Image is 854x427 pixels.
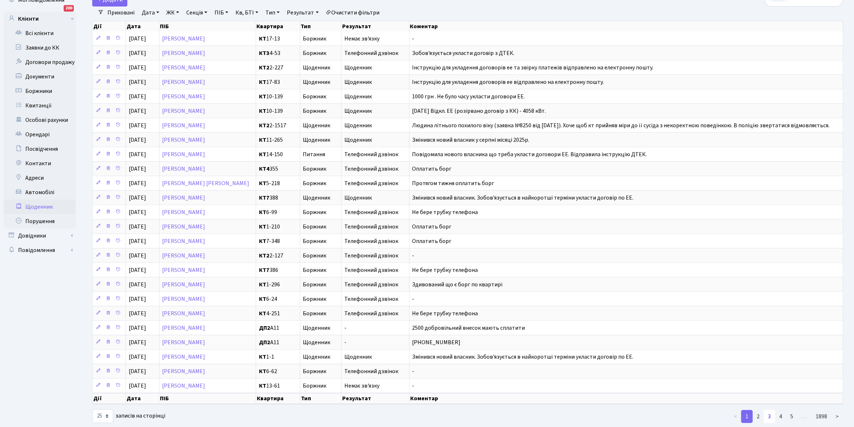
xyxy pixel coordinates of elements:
span: Боржник [303,224,338,230]
a: Всі клієнти [4,26,76,40]
a: Дата [139,7,162,19]
span: [DATE] [129,35,146,43]
span: - [344,340,406,345]
a: > [831,410,843,423]
b: КТ [259,93,266,101]
span: [DATE] [129,107,146,115]
b: КТ [259,107,266,115]
span: Не бере трубку телефона [412,208,478,216]
a: [PERSON_NAME] [162,338,205,346]
span: [DATE] [129,136,146,144]
span: Зобов'язується укласти договір з ДТЕК. [412,49,515,57]
b: КТ [259,208,266,216]
span: Телефонний дзвінок [344,180,406,186]
span: Телефонний дзвінок [344,224,406,230]
span: Змінився новий власник у серпні місяці 2025р. [412,136,530,144]
a: [PERSON_NAME] [162,309,205,317]
a: [PERSON_NAME] [162,324,205,332]
span: Боржник [303,296,338,302]
a: [PERSON_NAME] [162,266,205,274]
span: [DATE] [129,78,146,86]
span: Оплатить борг [412,165,452,173]
th: Дії [93,21,126,31]
a: Договори продажу [4,55,76,69]
a: [PERSON_NAME] [162,78,205,86]
span: Телефонний дзвінок [344,267,406,273]
label: записів на сторінці [92,409,165,423]
span: Боржник [303,180,338,186]
span: [DATE] [129,165,146,173]
span: 355 [259,166,297,172]
a: [PERSON_NAME] [162,281,205,289]
a: Повідомлення [4,243,76,257]
span: Щоденник [303,340,338,345]
span: - [412,367,415,375]
span: Боржник [303,282,338,287]
a: Документи [4,69,76,84]
span: 14-150 [259,151,297,157]
span: Телефонний дзвінок [344,282,406,287]
span: [DATE] [129,295,146,303]
span: [DATE] [129,194,146,202]
a: 5 [786,410,798,423]
b: КТ [259,281,266,289]
a: Довідники [4,229,76,243]
a: Посвідчення [4,142,76,156]
span: 386 [259,267,297,273]
th: ПІБ [159,21,256,31]
span: 17-83 [259,79,297,85]
span: [DATE] [129,121,146,129]
span: Боржник [303,108,338,114]
span: Щоденник [344,79,406,85]
span: 2-127 [259,253,297,259]
span: 10-139 [259,94,297,99]
b: КТ [259,223,266,231]
a: Орендарі [4,127,76,142]
b: КТ [259,382,266,390]
a: Клієнти [4,12,76,26]
span: Не бере трубку телефона [412,266,478,274]
span: [DATE] [129,223,146,231]
a: [PERSON_NAME] [162,35,205,43]
a: Заявки до КК [4,40,76,55]
span: [DATE] [129,367,146,375]
span: Щоденник [303,137,338,143]
b: КТ [259,353,266,361]
span: 4-53 [259,50,297,56]
span: Протягом тижня оплатить борг [412,179,494,187]
a: [PERSON_NAME] [162,382,205,390]
a: Боржники [4,84,76,98]
span: [PHONE_NUMBER] [412,338,461,346]
span: Оплатить борг [412,237,452,245]
a: 1 [741,410,753,423]
b: КТ [259,295,266,303]
b: КТ [259,35,266,43]
span: Щоденник [303,195,338,201]
span: Боржник [303,368,338,374]
select: записів на сторінці [92,409,113,423]
span: 10-139 [259,108,297,114]
th: Результат [341,393,409,404]
a: 1898 [811,410,832,423]
span: [DATE] [129,353,146,361]
span: Боржник [303,94,338,99]
a: [PERSON_NAME] [162,93,205,101]
span: Телефонний дзвінок [344,50,406,56]
span: Щоденник [303,123,338,128]
b: КТ [259,136,266,144]
span: Боржник [303,311,338,316]
a: Тип [263,7,282,19]
span: Змінився новий власник. Зобов'язується в найкоротші терміни укласти договір по ЕЕ. [412,194,634,202]
span: - [412,382,415,390]
span: Щоденник [303,354,338,360]
span: 11-265 [259,137,297,143]
span: 2-227 [259,65,297,71]
span: Немає зв'язку [344,36,406,42]
span: Боржник [303,253,338,259]
a: Щоденник [4,200,76,214]
a: [PERSON_NAME] [162,367,205,375]
a: [PERSON_NAME] [162,208,205,216]
span: 6-62 [259,368,297,374]
span: - [412,252,415,260]
a: Кв, БТІ [233,7,261,19]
